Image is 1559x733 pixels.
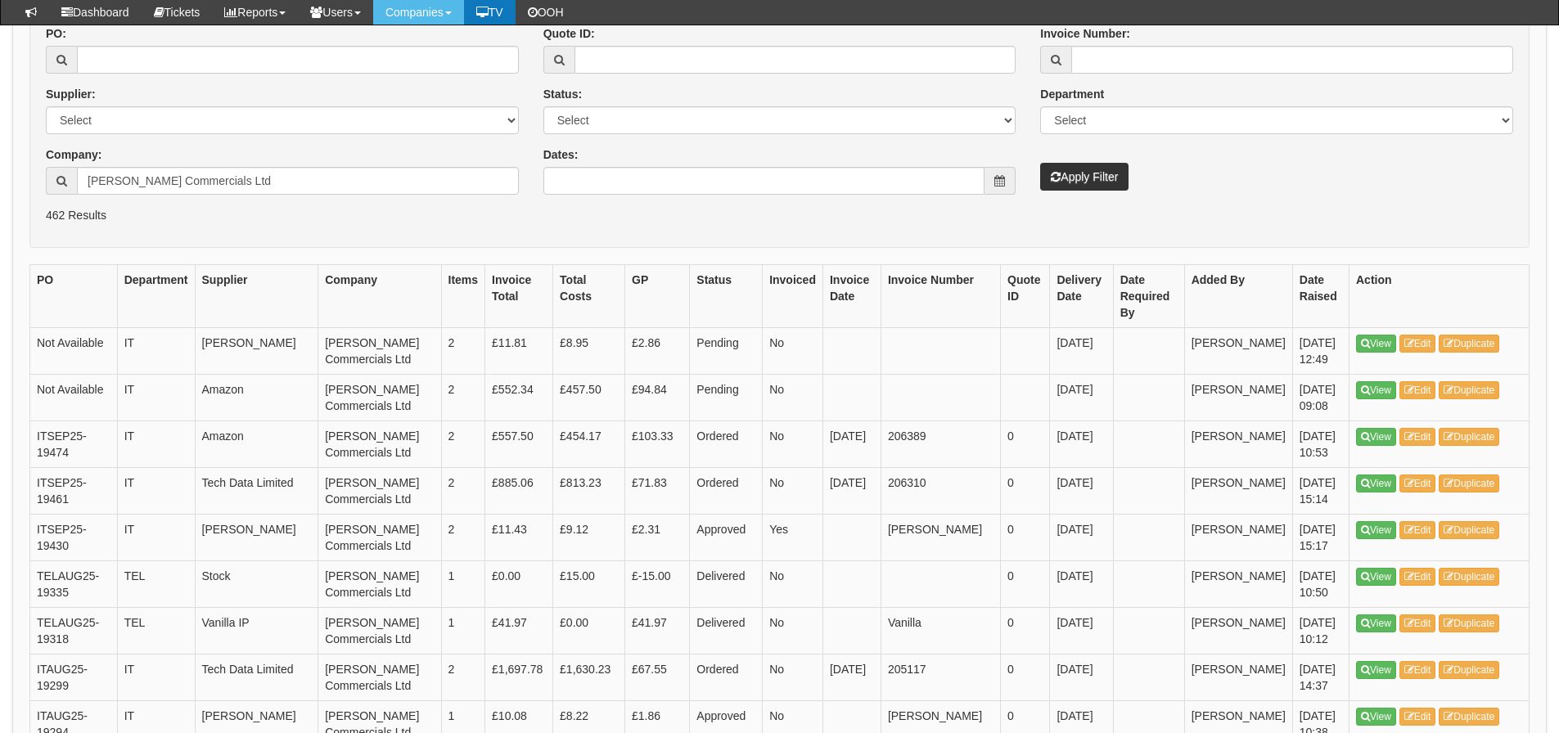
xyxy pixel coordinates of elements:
[117,420,195,467] td: IT
[46,207,1513,223] p: 462 Results
[822,654,881,700] td: [DATE]
[1050,264,1113,327] th: Delivery Date
[1439,568,1499,586] a: Duplicate
[1356,661,1396,679] a: View
[117,607,195,654] td: TEL
[46,146,101,163] label: Company:
[46,86,96,102] label: Supplier:
[1399,521,1436,539] a: Edit
[553,607,625,654] td: £0.00
[1001,654,1050,700] td: 0
[1292,560,1349,607] td: [DATE] 10:50
[1050,327,1113,374] td: [DATE]
[441,327,485,374] td: 2
[1292,264,1349,327] th: Date Raised
[1050,654,1113,700] td: [DATE]
[763,467,823,514] td: No
[1399,661,1436,679] a: Edit
[117,514,195,560] td: IT
[822,420,881,467] td: [DATE]
[318,467,441,514] td: [PERSON_NAME] Commercials Ltd
[1184,560,1292,607] td: [PERSON_NAME]
[1040,25,1130,42] label: Invoice Number:
[441,374,485,420] td: 2
[1356,474,1396,492] a: View
[1439,381,1499,399] a: Duplicate
[485,607,553,654] td: £41.97
[195,467,318,514] td: Tech Data Limited
[1439,474,1499,492] a: Duplicate
[1050,467,1113,514] td: [DATE]
[1001,607,1050,654] td: 0
[195,514,318,560] td: [PERSON_NAME]
[485,654,553,700] td: £1,697.78
[195,264,318,327] th: Supplier
[318,374,441,420] td: [PERSON_NAME] Commercials Ltd
[441,467,485,514] td: 2
[763,654,823,700] td: No
[1292,607,1349,654] td: [DATE] 10:12
[1184,514,1292,560] td: [PERSON_NAME]
[485,560,553,607] td: £0.00
[1399,335,1436,353] a: Edit
[1439,428,1499,446] a: Duplicate
[441,264,485,327] th: Items
[117,327,195,374] td: IT
[1356,708,1396,726] a: View
[1399,568,1436,586] a: Edit
[1439,708,1499,726] a: Duplicate
[1184,327,1292,374] td: [PERSON_NAME]
[1356,381,1396,399] a: View
[1184,654,1292,700] td: [PERSON_NAME]
[690,560,763,607] td: Delivered
[1001,514,1050,560] td: 0
[1040,163,1129,191] button: Apply Filter
[1356,428,1396,446] a: View
[1050,560,1113,607] td: [DATE]
[1399,708,1436,726] a: Edit
[1001,467,1050,514] td: 0
[46,25,66,42] label: PO:
[318,560,441,607] td: [PERSON_NAME] Commercials Ltd
[1349,264,1530,327] th: Action
[1399,381,1436,399] a: Edit
[1356,614,1396,632] a: View
[690,514,763,560] td: Approved
[1399,614,1436,632] a: Edit
[195,654,318,700] td: Tech Data Limited
[1184,420,1292,467] td: [PERSON_NAME]
[690,420,763,467] td: Ordered
[553,654,625,700] td: £1,630.23
[553,467,625,514] td: £813.23
[1050,514,1113,560] td: [DATE]
[690,374,763,420] td: Pending
[625,420,690,467] td: £103.33
[441,607,485,654] td: 1
[881,420,1000,467] td: 206389
[1399,474,1436,492] a: Edit
[1356,521,1396,539] a: View
[881,467,1000,514] td: 206310
[195,560,318,607] td: Stock
[625,654,690,700] td: £67.55
[690,654,763,700] td: Ordered
[30,420,118,467] td: ITSEP25-19474
[1399,428,1436,446] a: Edit
[117,654,195,700] td: IT
[485,374,553,420] td: £552.34
[441,654,485,700] td: 2
[117,560,195,607] td: TEL
[441,514,485,560] td: 2
[30,607,118,654] td: TELAUG25-19318
[485,264,553,327] th: Invoice Total
[30,514,118,560] td: ITSEP25-19430
[1292,420,1349,467] td: [DATE] 10:53
[553,264,625,327] th: Total Costs
[195,374,318,420] td: Amazon
[543,146,579,163] label: Dates:
[1439,614,1499,632] a: Duplicate
[625,514,690,560] td: £2.31
[1001,264,1050,327] th: Quote ID
[117,264,195,327] th: Department
[1001,560,1050,607] td: 0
